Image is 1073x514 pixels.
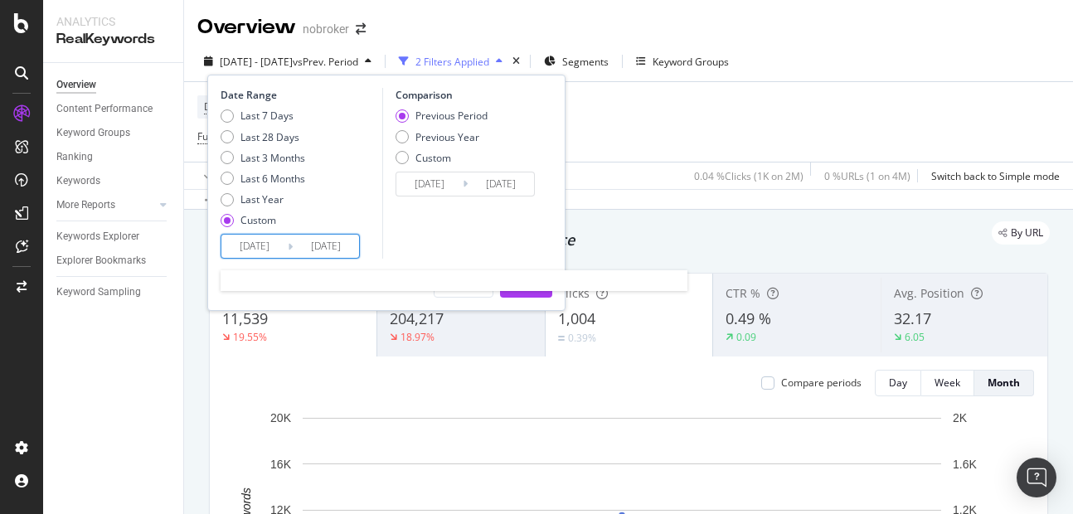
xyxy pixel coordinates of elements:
div: 0 % URLs ( 1 on 4M ) [824,169,910,183]
a: Keyword Groups [56,124,172,142]
div: 6.05 [905,330,925,344]
div: Custom [221,213,305,227]
span: Device [204,99,235,114]
div: 18.97% [401,330,435,344]
div: Last 28 Days [221,130,305,144]
div: Previous Period [396,109,488,123]
div: Month [988,376,1020,390]
div: 0.04 % Clicks ( 1K on 2M ) [694,169,804,183]
div: Overview [197,13,296,41]
input: End Date [468,172,534,196]
div: Keyword Groups [56,124,130,142]
a: Overview [56,76,172,94]
div: Keywords [56,172,100,190]
div: Previous Year [415,130,479,144]
a: Content Performance [56,100,172,118]
span: 11,539 [222,308,268,328]
div: 2 Filters Applied [415,55,489,69]
div: More Reports [56,196,115,214]
a: More Reports [56,196,155,214]
div: Custom [240,213,276,227]
div: arrow-right-arrow-left [356,23,366,35]
div: Comparison [396,88,540,102]
div: Previous Period [415,109,488,123]
div: legacy label [992,221,1050,245]
div: Open Intercom Messenger [1017,458,1056,497]
div: Last 3 Months [221,151,305,165]
div: 0.39% [568,331,596,345]
text: 20K [270,411,292,424]
text: 2K [953,411,968,424]
div: Ranking [56,148,93,166]
div: Last 7 Days [240,109,294,123]
text: 1.6K [953,458,977,471]
span: 32.17 [894,308,931,328]
div: Custom [396,151,488,165]
span: By URL [1011,228,1043,238]
a: Keywords Explorer [56,228,172,245]
button: Keyword Groups [629,48,736,75]
div: Last 28 Days [240,130,299,144]
button: Week [921,370,974,396]
span: Avg. Position [894,285,964,301]
a: Keyword Sampling [56,284,172,301]
div: Week [935,376,960,390]
input: Start Date [396,172,463,196]
div: Compare periods [781,376,862,390]
button: Switch back to Simple mode [925,162,1060,189]
div: nobroker [303,21,349,37]
text: 16K [270,458,292,471]
span: Full URL [197,129,234,143]
div: Last Year [240,192,284,206]
div: Last 3 Months [240,151,305,165]
div: Content Performance [56,100,153,118]
div: Explorer Bookmarks [56,252,146,269]
div: Date Range [221,88,378,102]
button: Month [974,370,1034,396]
button: Day [875,370,921,396]
button: [DATE] - [DATE]vsPrev. Period [197,48,378,75]
input: Start Date [221,235,288,258]
button: Segments [537,48,615,75]
a: Ranking [56,148,172,166]
div: Switch back to Simple mode [931,169,1060,183]
span: 0.49 % [726,308,771,328]
div: Keywords Explorer [56,228,139,245]
button: Apply [197,162,245,189]
div: Overview [56,76,96,94]
span: 204,217 [390,308,444,328]
div: times [509,53,523,70]
div: Analytics [56,13,170,30]
span: CTR % [726,285,760,301]
a: Keywords [56,172,172,190]
div: Last 7 Days [221,109,305,123]
div: Last 6 Months [240,172,305,186]
div: Keyword Groups [653,55,729,69]
button: 2 Filters Applied [392,48,509,75]
span: 1,004 [558,308,595,328]
span: Clicks [558,285,590,301]
div: Last Year [221,192,305,206]
span: vs Prev. Period [293,55,358,69]
span: Segments [562,55,609,69]
div: RealKeywords [56,30,170,49]
div: Previous Year [396,130,488,144]
div: Custom [415,151,451,165]
div: Day [889,376,907,390]
a: Explorer Bookmarks [56,252,172,269]
div: Keyword Sampling [56,284,141,301]
img: Equal [558,336,565,341]
input: End Date [293,235,359,258]
span: [DATE] - [DATE] [220,55,293,69]
div: 0.09 [736,330,756,344]
div: Last 6 Months [221,172,305,186]
div: 19.55% [233,330,267,344]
